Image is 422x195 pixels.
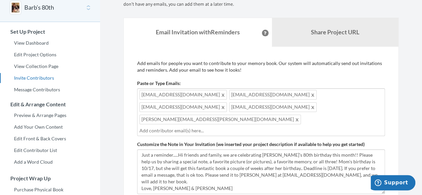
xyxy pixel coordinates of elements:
iframe: Opens a widget where you can chat to one of our agents [371,175,415,192]
input: Add contributor email(s) here... [139,127,383,134]
span: [EMAIL_ADDRESS][DOMAIN_NAME] [229,102,317,112]
label: Customize the Note in Your Invitation (we inserted your project description if available to help ... [137,141,365,148]
textarea: Just a reminder.....Hi friends and family, we are celebrating [PERSON_NAME]’s 80th birthday this ... [137,149,385,194]
b: Share Project URL [311,28,359,36]
span: [EMAIL_ADDRESS][DOMAIN_NAME] [139,90,227,100]
h3: Set Up Project [0,29,100,35]
span: [PERSON_NAME][EMAIL_ADDRESS][PERSON_NAME][DOMAIN_NAME] [139,115,301,124]
strong: Email Invitation with Reminders [156,28,240,36]
button: Barb’s 80th [24,3,54,12]
span: [EMAIL_ADDRESS][DOMAIN_NAME] [229,90,317,100]
p: Add emails for people you want to contribute to your memory book. Our system will automatically s... [137,60,385,73]
span: [EMAIL_ADDRESS][DOMAIN_NAME] [139,102,227,112]
h3: Edit & Arrange Content [0,101,100,107]
label: Paste or Type Emails: [137,80,181,87]
h3: Project Wrap Up [0,175,100,181]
